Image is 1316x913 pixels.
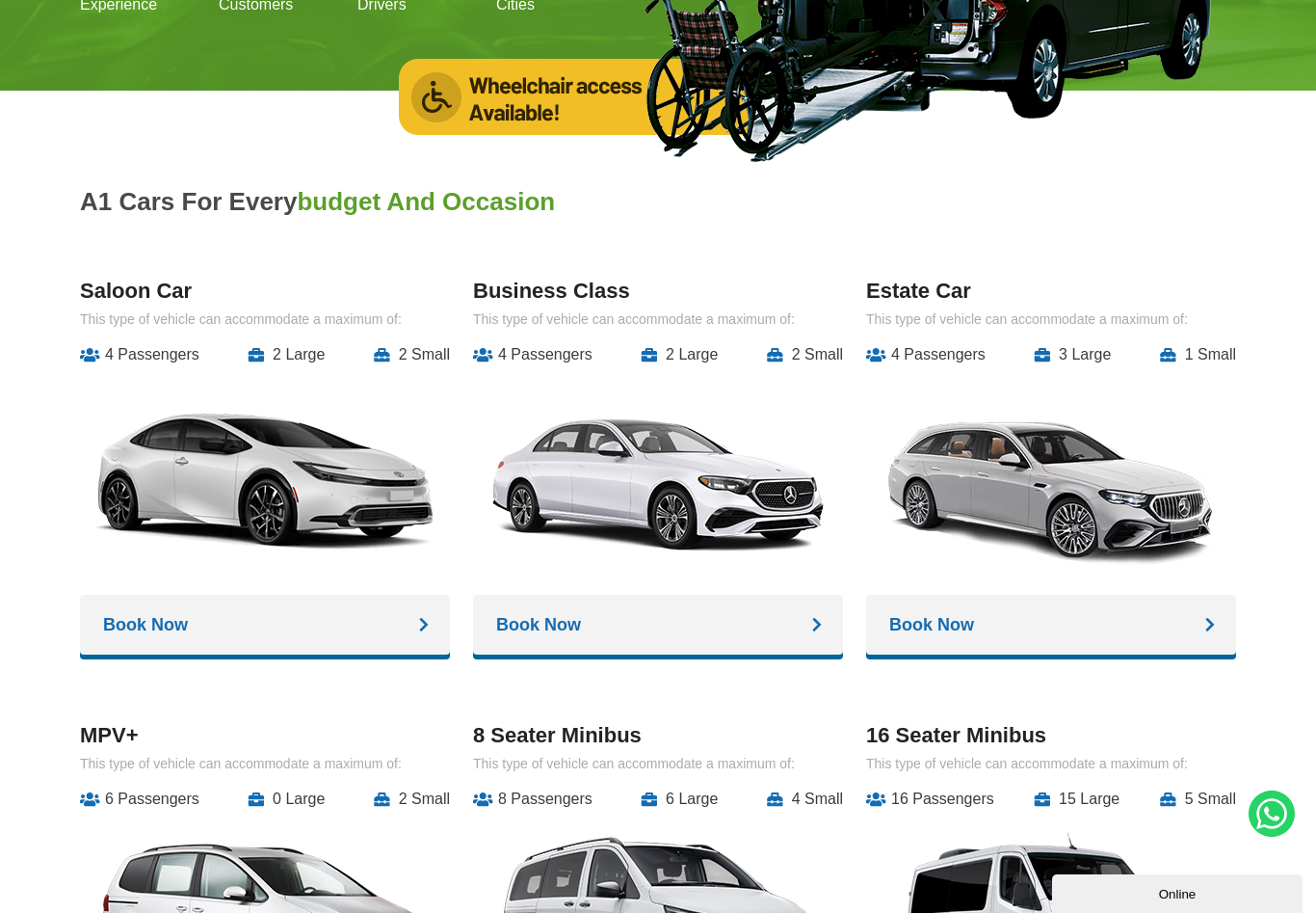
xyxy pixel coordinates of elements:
li: 0 Large [248,791,325,808]
li: 1 Small [1160,346,1236,363]
li: 4 Passengers [80,346,199,363]
img: A1 Taxis Business Class Cars [489,378,827,580]
p: This type of vehicle can accommodate a maximum of: [473,311,843,327]
li: 16 Passengers [866,791,994,808]
li: 2 Large [641,346,718,363]
li: 4 Small [767,791,843,808]
h3: 8 Seater Minibus [473,723,843,748]
h3: 16 Seater Minibus [866,723,1236,748]
li: 5 Small [1160,791,1236,808]
h2: A1 cars for every [80,187,1236,217]
p: This type of vehicle can accommodate a maximum of: [80,756,450,771]
li: 2 Small [374,346,450,363]
li: 4 Passengers [866,346,986,363]
li: 6 Large [641,791,718,808]
h3: Estate Car [866,279,1236,304]
p: This type of vehicle can accommodate a maximum of: [866,311,1236,327]
li: 2 Small [767,346,843,363]
p: This type of vehicle can accommodate a maximum of: [473,756,843,771]
li: 2 Small [374,791,450,808]
li: 3 Large [1034,346,1111,363]
li: 15 Large [1034,791,1119,808]
li: 4 Passengers [473,346,592,363]
h3: MPV+ [80,723,450,748]
li: 2 Large [248,346,325,363]
span: budget and occasion [297,187,555,216]
img: A1 Taxis Estate Car [882,378,1220,580]
h3: Business Class [473,279,843,304]
h3: Saloon Car [80,279,450,304]
a: Book Now [80,595,450,655]
img: A1 Taxis Saloon Car [96,378,434,580]
p: This type of vehicle can accommodate a maximum of: [80,311,450,327]
a: Book Now [866,595,1236,655]
a: Book Now [473,595,843,655]
li: 8 Passengers [473,791,592,808]
iframe: chat widget [1052,871,1306,913]
p: This type of vehicle can accommodate a maximum of: [866,756,1236,771]
li: 6 Passengers [80,791,199,808]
